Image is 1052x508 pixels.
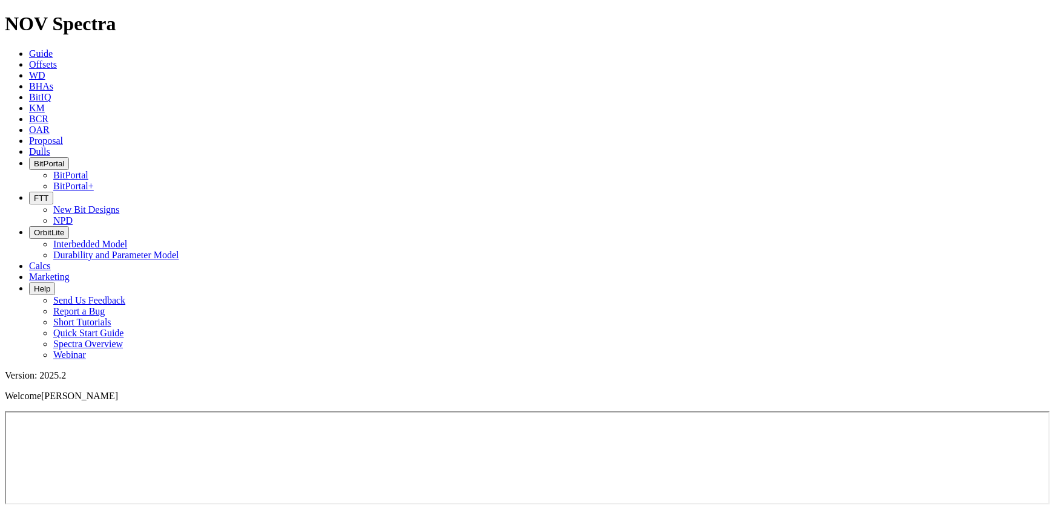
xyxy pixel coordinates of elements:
[29,226,69,239] button: OrbitLite
[29,59,57,70] a: Offsets
[53,181,94,191] a: BitPortal+
[53,350,86,360] a: Webinar
[53,170,88,180] a: BitPortal
[53,295,125,305] a: Send Us Feedback
[29,81,53,91] a: BHAs
[53,328,123,338] a: Quick Start Guide
[29,92,51,102] a: BitIQ
[29,272,70,282] a: Marketing
[29,48,53,59] a: Guide
[29,282,55,295] button: Help
[29,114,48,124] a: BCR
[53,215,73,226] a: NPD
[29,103,45,113] a: KM
[5,391,1047,402] p: Welcome
[53,250,179,260] a: Durability and Parameter Model
[34,159,64,168] span: BitPortal
[29,157,69,170] button: BitPortal
[53,239,127,249] a: Interbedded Model
[34,228,64,237] span: OrbitLite
[29,146,50,157] a: Dulls
[53,204,119,215] a: New Bit Designs
[5,370,1047,381] div: Version: 2025.2
[5,13,1047,35] h1: NOV Spectra
[29,261,51,271] a: Calcs
[41,391,118,401] span: [PERSON_NAME]
[29,135,63,146] a: Proposal
[53,317,111,327] a: Short Tutorials
[34,194,48,203] span: FTT
[29,125,50,135] a: OAR
[29,192,53,204] button: FTT
[53,306,105,316] a: Report a Bug
[34,284,50,293] span: Help
[53,339,123,349] a: Spectra Overview
[29,70,45,80] a: WD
